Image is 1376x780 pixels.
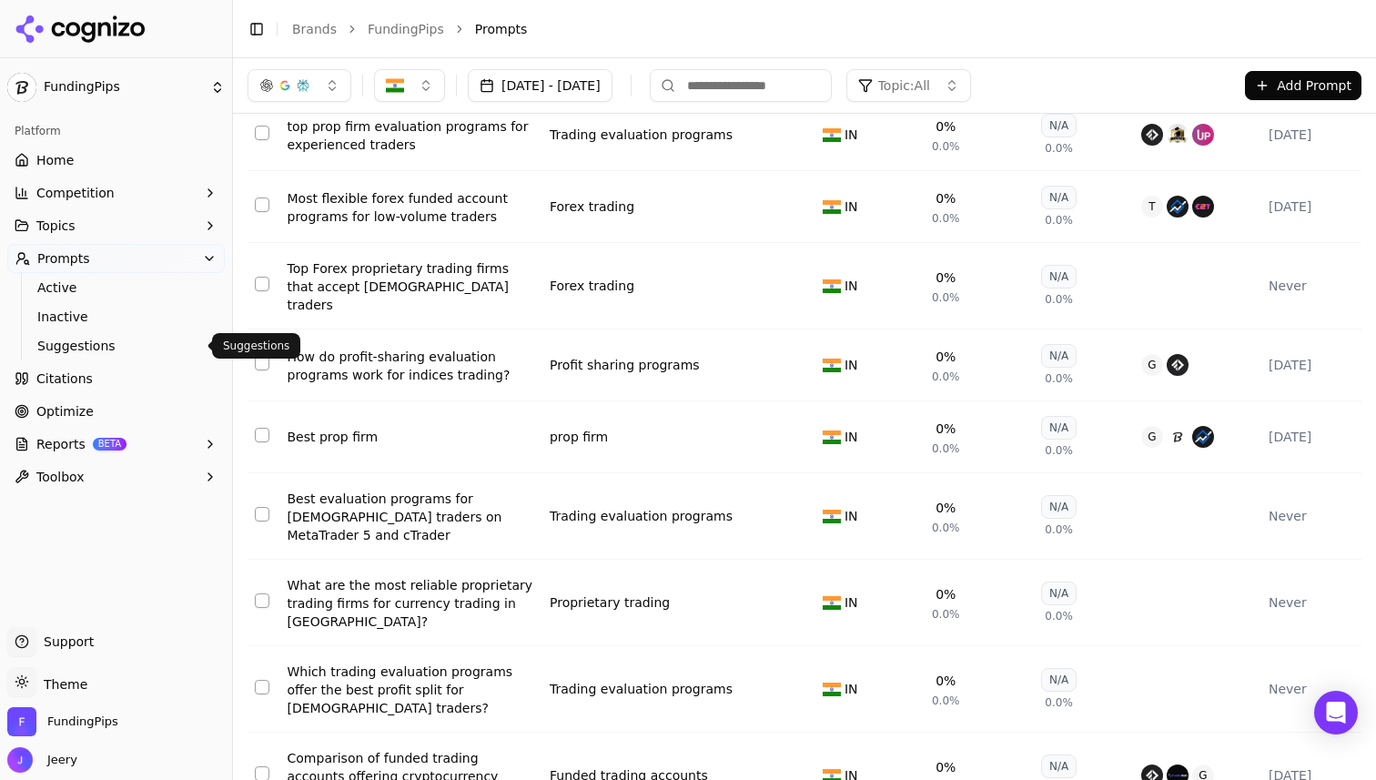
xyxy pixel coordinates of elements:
[288,663,535,717] a: Which trading evaluation programs offer the best profit split for [DEMOGRAPHIC_DATA] traders?
[550,277,634,295] a: Forex trading
[932,441,960,456] span: 0.0%
[255,428,269,442] button: Select row 96
[845,126,858,144] span: IN
[37,279,196,297] span: Active
[288,428,535,446] div: Best prop firm
[1269,198,1354,216] div: [DATE]
[823,431,841,444] img: IN flag
[36,151,74,169] span: Home
[1269,356,1354,374] div: [DATE]
[1269,126,1354,144] div: [DATE]
[30,304,203,329] a: Inactive
[936,672,956,690] div: 0%
[1041,755,1077,778] div: N/A
[7,397,225,426] a: Optimize
[36,184,115,202] span: Competition
[47,714,118,730] span: FundingPips
[936,117,956,136] div: 0%
[37,249,90,268] span: Prompts
[255,356,269,370] button: Select row 95
[823,200,841,214] img: IN flag
[1041,114,1077,137] div: N/A
[255,680,269,694] button: Select row 99
[550,126,733,144] a: Trading evaluation programs
[823,279,841,293] img: IN flag
[7,430,225,459] button: ReportsBETA
[1045,292,1073,307] span: 0.0%
[255,593,269,608] button: Select row 98
[288,348,535,384] a: How do profit-sharing evaluation programs work for indices trading?
[550,507,733,525] a: Trading evaluation programs
[255,126,269,140] button: Select row 92
[845,680,858,698] span: IN
[936,758,956,776] div: 0%
[1041,344,1077,368] div: N/A
[36,633,94,651] span: Support
[288,259,535,314] a: Top Forex proprietary trading firms that accept [DEMOGRAPHIC_DATA] traders
[936,499,956,517] div: 0%
[1045,522,1073,537] span: 0.0%
[1269,428,1354,446] div: [DATE]
[823,683,841,696] img: IN flag
[1167,354,1189,376] img: ftmo
[36,370,93,388] span: Citations
[7,364,225,393] a: Citations
[44,79,203,96] span: FundingPips
[288,490,535,544] div: Best evaluation programs for [DEMOGRAPHIC_DATA] traders on MetaTrader 5 and cTrader
[7,707,36,736] img: FundingPips
[468,69,612,102] button: [DATE] - [DATE]
[1314,691,1358,734] div: Open Intercom Messenger
[932,370,960,384] span: 0.0%
[936,268,956,287] div: 0%
[386,76,404,95] img: India
[1141,354,1163,376] span: G
[932,290,960,305] span: 0.0%
[936,348,956,366] div: 0%
[255,198,269,212] button: Select row 93
[550,593,670,612] div: Proprietary trading
[7,707,118,736] button: Open organization switcher
[7,244,225,273] button: Prompts
[288,576,535,631] a: What are the most reliable proprietary trading firms for currency trading in [GEOGRAPHIC_DATA]?
[845,198,858,216] span: IN
[932,694,960,708] span: 0.0%
[550,428,608,446] a: prop firm
[7,116,225,146] div: Platform
[1269,507,1354,525] div: Never
[932,211,960,226] span: 0.0%
[550,680,733,698] a: Trading evaluation programs
[823,359,841,372] img: IN flag
[1045,695,1073,710] span: 0.0%
[1269,593,1354,612] div: Never
[550,198,634,216] div: Forex trading
[7,747,77,773] button: Open user button
[845,356,858,374] span: IN
[932,139,960,154] span: 0.0%
[1045,371,1073,386] span: 0.0%
[255,507,269,522] button: Select row 97
[30,333,203,359] a: Suggestions
[1141,196,1163,218] span: T
[255,277,269,291] button: Select row 94
[7,146,225,175] a: Home
[1045,213,1073,228] span: 0.0%
[7,178,225,208] button: Competition
[292,20,1325,38] nav: breadcrumb
[36,677,87,692] span: Theme
[7,211,225,240] button: Topics
[288,189,535,226] div: Most flexible forex funded account programs for low-volume traders
[550,356,700,374] div: Profit sharing programs
[37,337,196,355] span: Suggestions
[368,20,444,38] a: FundingPips
[1269,277,1354,295] div: Never
[1192,124,1214,146] img: oneup trader
[36,217,76,235] span: Topics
